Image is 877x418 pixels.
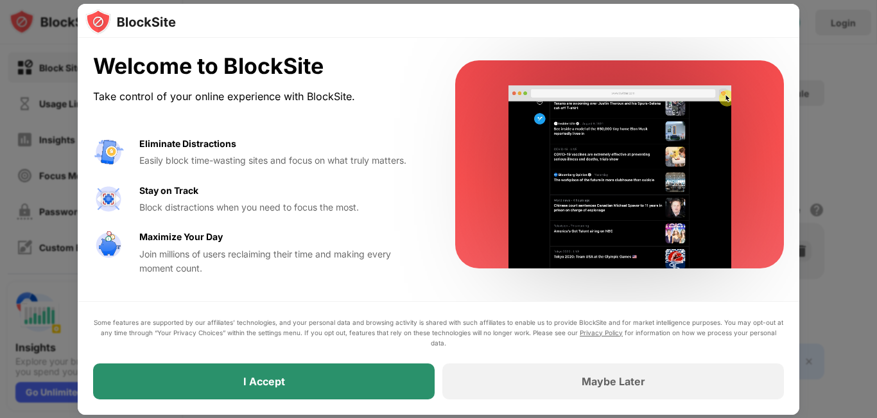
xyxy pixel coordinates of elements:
img: value-safe-time.svg [93,230,124,261]
div: Block distractions when you need to focus the most. [139,200,424,214]
img: value-focus.svg [93,184,124,214]
img: value-avoid-distractions.svg [93,137,124,168]
div: Welcome to BlockSite [93,53,424,80]
div: Easily block time-wasting sites and focus on what truly matters. [139,153,424,168]
a: Privacy Policy [580,329,623,336]
div: Join millions of users reclaiming their time and making every moment count. [139,247,424,276]
div: I Accept [243,375,285,388]
div: Some features are supported by our affiliates’ technologies, and your personal data and browsing ... [93,317,784,348]
div: Take control of your online experience with BlockSite. [93,87,424,106]
div: Eliminate Distractions [139,137,236,151]
div: Maximize Your Day [139,230,223,244]
div: Maybe Later [582,375,645,388]
div: Stay on Track [139,184,198,198]
img: logo-blocksite.svg [85,9,176,35]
